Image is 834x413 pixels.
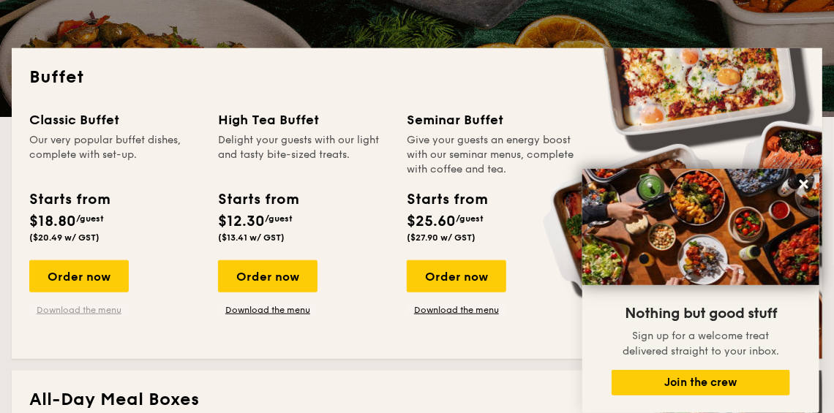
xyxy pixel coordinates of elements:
img: DSC07876-Edit02-Large.jpeg [582,169,819,285]
span: $12.30 [218,213,265,230]
span: Nothing but good stuff [625,305,777,322]
button: Close [792,173,816,196]
a: Download the menu [407,304,506,316]
a: Download the menu [29,304,129,316]
span: ($27.90 w/ GST) [407,232,476,243]
span: $25.60 [407,213,456,230]
span: /guest [265,213,293,224]
span: ($13.41 w/ GST) [218,232,285,243]
span: /guest [456,213,484,224]
h2: All-Day Meal Boxes [29,388,805,412]
span: $18.80 [29,213,76,230]
div: Delight your guests with our light and tasty bite-sized treats. [218,133,389,177]
div: Starts from [218,189,298,211]
a: Download the menu [218,304,318,316]
div: Seminar Buffet [407,110,578,130]
button: Join the crew [612,370,790,395]
div: Starts from [29,189,109,211]
div: Give your guests an energy boost with our seminar menus, complete with coffee and tea. [407,133,578,177]
span: Sign up for a welcome treat delivered straight to your inbox. [623,330,779,357]
span: /guest [76,213,104,224]
div: Our very popular buffet dishes, complete with set-up. [29,133,200,177]
div: Classic Buffet [29,110,200,130]
h2: Buffet [29,66,805,89]
div: Starts from [407,189,487,211]
div: Order now [29,260,129,292]
span: ($20.49 w/ GST) [29,232,99,243]
div: High Tea Buffet [218,110,389,130]
div: Order now [218,260,318,292]
div: Order now [407,260,506,292]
